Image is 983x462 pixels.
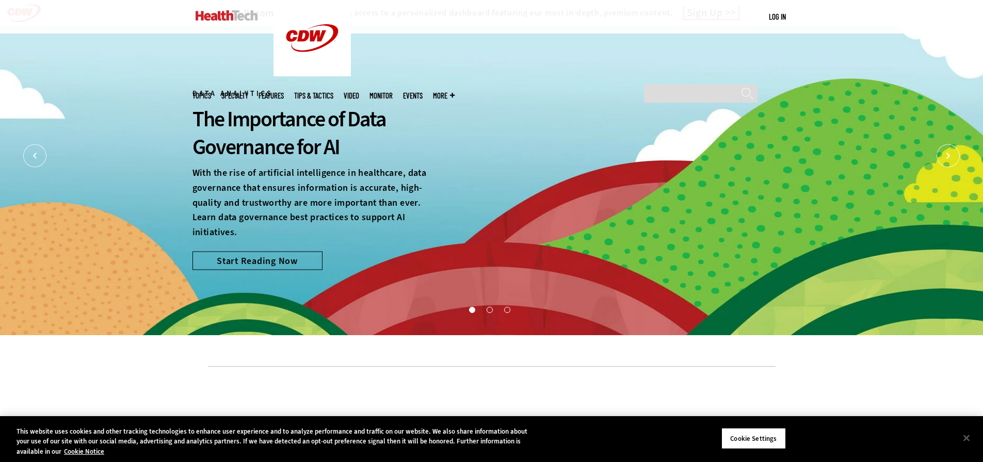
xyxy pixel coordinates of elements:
[769,11,786,22] div: User menu
[769,12,786,21] a: Log in
[273,68,351,79] a: CDW
[304,382,680,428] iframe: advertisement
[192,251,323,270] a: Start Reading Now
[504,307,509,312] button: 3 of 3
[955,426,978,449] button: Close
[369,92,393,100] a: MonITor
[64,447,104,456] a: More information about your privacy
[192,166,432,240] p: With the rise of artificial intelligence in healthcare, data governance that ensures information ...
[344,92,359,100] a: Video
[469,307,474,312] button: 1 of 3
[23,144,46,168] button: Prev
[433,92,455,100] span: More
[259,92,284,100] a: Features
[721,427,786,449] button: Cookie Settings
[192,105,432,161] div: The Importance of Data Governance for AI
[196,10,258,21] img: Home
[487,307,492,312] button: 2 of 3
[294,92,333,100] a: Tips & Tactics
[403,92,423,100] a: Events
[937,144,960,168] button: Next
[17,426,541,457] div: This website uses cookies and other tracking technologies to enhance user experience and to analy...
[192,92,211,100] span: Topics
[221,92,248,100] span: Specialty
